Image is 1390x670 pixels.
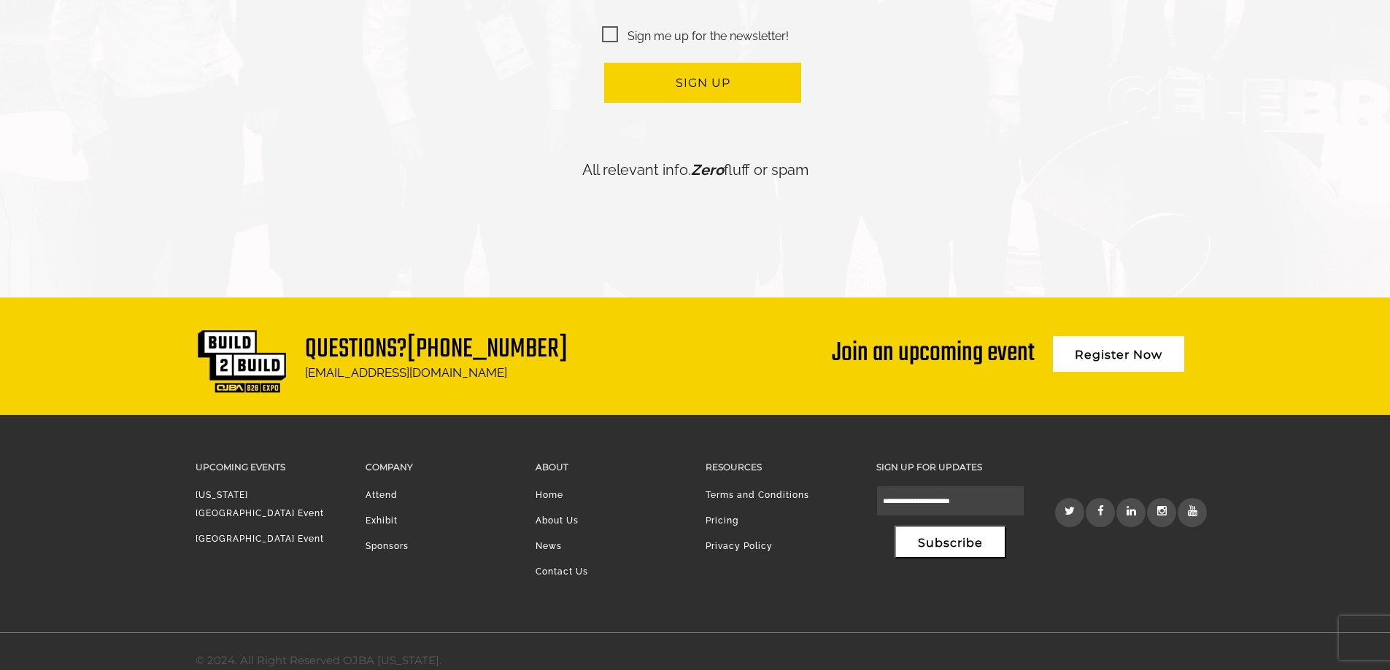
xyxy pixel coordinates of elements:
h3: About [536,459,684,475]
h3: Company [366,459,514,475]
em: Submit [214,449,265,469]
a: Pricing [706,515,738,526]
a: Register Now [1053,336,1184,372]
h3: Resources [706,459,854,475]
div: Minimize live chat window [239,7,274,42]
span: Sign me up for the newsletter! [602,27,789,45]
h1: Questions? [305,337,568,362]
a: [GEOGRAPHIC_DATA] Event [196,534,324,544]
a: [PHONE_NUMBER] [407,329,568,370]
input: Enter your last name [19,135,266,167]
h3: Upcoming Events [196,459,344,475]
h3: Sign up for updates [876,459,1024,475]
input: Enter your email address [19,178,266,210]
div: © 2024. All Right Reserved OJBA [US_STATE]. [196,651,441,670]
a: Sponsors [366,541,409,551]
textarea: Type your message and click 'Submit' [19,221,266,437]
div: Leave a message [76,82,245,101]
a: Terms and Conditions [706,490,809,500]
p: All relevant info. fluff or spam [196,157,1195,183]
a: [EMAIL_ADDRESS][DOMAIN_NAME] [305,365,507,380]
em: Zero [691,161,724,179]
button: Sign up [604,63,801,103]
button: Subscribe [895,526,1006,558]
a: Privacy Policy [706,541,773,551]
a: Exhibit [366,515,398,526]
a: Attend [366,490,398,500]
div: Join an upcoming event [832,329,1035,367]
a: Contact Us [536,566,588,577]
a: About Us [536,515,579,526]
